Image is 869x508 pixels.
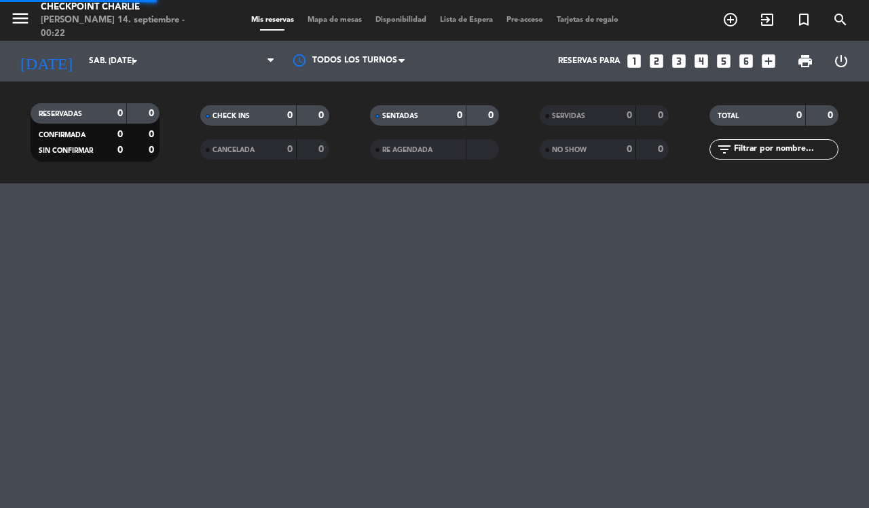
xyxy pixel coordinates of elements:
input: Filtrar por nombre... [733,142,838,157]
i: search [832,12,849,28]
span: Lista de Espera [433,16,500,24]
strong: 0 [287,111,293,120]
div: [PERSON_NAME] 14. septiembre - 00:22 [41,14,207,40]
strong: 0 [658,111,666,120]
strong: 0 [828,111,836,120]
i: looks_5 [715,52,733,70]
strong: 0 [627,111,632,120]
span: Reservas para [558,56,621,66]
i: filter_list [716,141,733,158]
strong: 0 [318,111,327,120]
span: RE AGENDADA [382,147,432,153]
button: menu [10,8,31,33]
strong: 0 [658,145,666,154]
i: menu [10,8,31,29]
strong: 0 [149,130,157,139]
strong: 0 [117,145,123,155]
i: power_settings_new [833,53,849,69]
span: TOTAL [718,113,739,120]
span: CHECK INS [212,113,250,120]
span: print [797,53,813,69]
span: Mis reservas [244,16,301,24]
strong: 0 [488,111,496,120]
strong: 0 [318,145,327,154]
i: arrow_drop_down [126,53,143,69]
strong: 0 [627,145,632,154]
strong: 0 [457,111,462,120]
i: add_circle_outline [722,12,739,28]
i: turned_in_not [796,12,812,28]
i: looks_4 [692,52,710,70]
span: Disponibilidad [369,16,433,24]
span: NO SHOW [552,147,587,153]
i: looks_two [648,52,665,70]
i: looks_3 [670,52,688,70]
span: Pre-acceso [500,16,550,24]
i: [DATE] [10,46,82,76]
strong: 0 [287,145,293,154]
span: Tarjetas de regalo [550,16,625,24]
i: looks_6 [737,52,755,70]
i: looks_one [625,52,643,70]
i: exit_to_app [759,12,775,28]
strong: 0 [796,111,802,120]
span: CANCELADA [212,147,255,153]
strong: 0 [117,109,123,118]
strong: 0 [149,145,157,155]
div: LOG OUT [823,41,859,81]
i: add_box [760,52,777,70]
strong: 0 [149,109,157,118]
span: RESERVADAS [39,111,82,117]
strong: 0 [117,130,123,139]
span: SENTADAS [382,113,418,120]
span: CONFIRMADA [39,132,86,139]
div: Checkpoint Charlie [41,1,207,14]
span: SERVIDAS [552,113,585,120]
span: SIN CONFIRMAR [39,147,93,154]
span: Mapa de mesas [301,16,369,24]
